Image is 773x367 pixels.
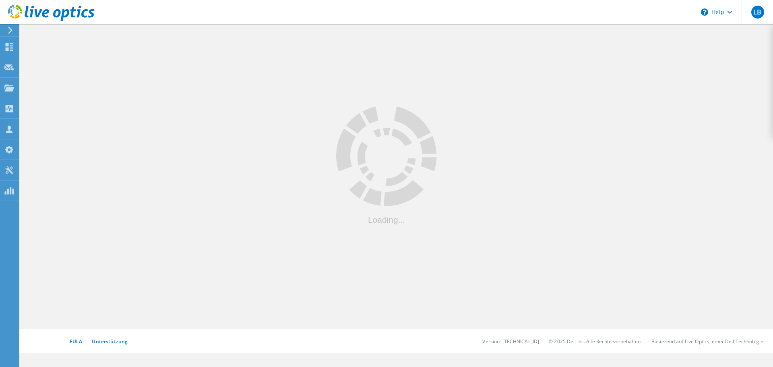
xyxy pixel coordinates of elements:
a: Unterstützung [92,338,128,345]
li: Version: [TECHNICAL_ID] [482,338,539,345]
li: © 2025 Dell Inc. Alle Rechte vorbehalten. [549,338,642,345]
svg: \n [701,8,708,16]
a: Live Optics Dashboard [8,17,95,23]
div: Loading... [336,215,437,224]
a: EULA [70,338,82,345]
span: LB [753,9,761,15]
li: Basierend auf Live Optics, einer Dell Technologie [651,338,763,345]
